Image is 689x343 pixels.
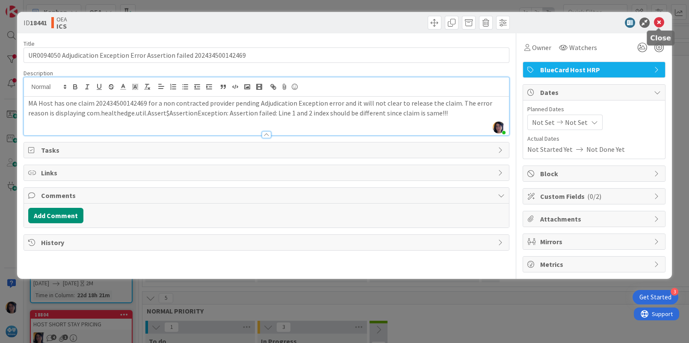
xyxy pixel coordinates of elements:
span: BlueCard Host HRP [540,65,650,75]
span: Metrics [540,259,650,269]
span: Not Set [565,117,588,127]
h5: Close [650,34,671,42]
p: MA Host has one claim 202434500142469 for a non contracted provider pending Adjudication Exceptio... [28,98,504,118]
span: Custom Fields [540,191,650,201]
span: Owner [532,42,551,53]
span: History [41,237,493,248]
button: Add Comment [28,208,83,223]
span: Mirrors [540,237,650,247]
label: Title [24,40,35,47]
input: type card name here... [24,47,509,63]
span: OEA [56,16,67,23]
b: 18441 [30,18,47,27]
span: Not Done Yet [586,144,625,154]
span: Not Started Yet [527,144,573,154]
div: Open Get Started checklist, remaining modules: 3 [633,290,678,305]
span: Links [41,168,493,178]
span: Description [24,69,53,77]
span: Dates [540,87,650,98]
span: Watchers [569,42,597,53]
div: 3 [671,288,678,296]
span: Not Set [532,117,555,127]
div: Get Started [639,293,671,302]
span: Attachments [540,214,650,224]
span: ID [24,18,47,28]
span: Actual Dates [527,134,661,143]
b: ICS [56,23,67,30]
span: Comments [41,190,493,201]
span: Block [540,169,650,179]
img: 6opDD3BK3MiqhSbxlYhxNxWf81ilPuNy.jpg [493,121,505,133]
span: ( 0/2 ) [587,192,601,201]
span: Planned Dates [527,105,661,114]
span: Tasks [41,145,493,155]
span: Support [18,1,39,12]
